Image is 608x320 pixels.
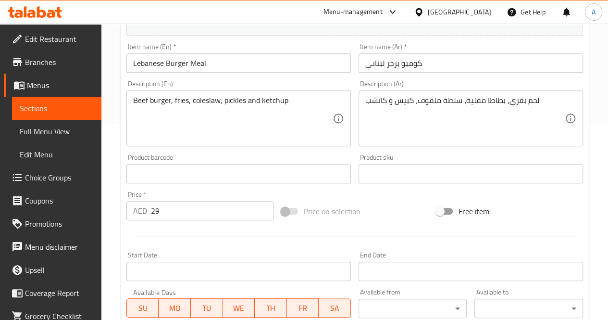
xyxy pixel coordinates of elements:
span: Price on selection [304,205,360,217]
span: Edit Restaurant [25,33,94,45]
a: Promotions [4,212,101,235]
div: Menu-management [323,6,383,18]
div: ​ [359,299,467,318]
span: FR [291,301,315,315]
button: TU [191,298,223,318]
button: FR [287,298,319,318]
span: Choice Groups [25,172,94,183]
a: Upsell [4,258,101,282]
a: Edit Menu [12,143,101,166]
input: Please enter product barcode [126,164,351,183]
span: Coverage Report [25,287,94,299]
span: Full Menu View [20,126,94,137]
button: SA [319,298,351,318]
span: TH [259,301,283,315]
span: A [592,7,596,17]
button: SU [126,298,159,318]
span: SU [131,301,155,315]
span: Edit Menu [20,149,94,160]
a: Coverage Report [4,282,101,305]
span: Coupons [25,195,94,206]
a: Sections [12,97,101,120]
input: Please enter price [151,201,273,220]
div: ​ [474,299,583,318]
span: Sections [20,102,94,114]
span: Menus [27,79,94,91]
div: [GEOGRAPHIC_DATA] [428,7,491,17]
textarea: Beef burger, fries, coleslaw, pickles and ketchup [133,96,333,141]
span: Upsell [25,264,94,276]
input: Enter name En [126,53,351,73]
a: Coupons [4,189,101,212]
button: MO [159,298,191,318]
span: SA [323,301,347,315]
span: Menu disclaimer [25,241,94,253]
span: WE [227,301,251,315]
textarea: لحم بقري، بطاطا مقلية، سلطة ملفوف، كبيس و كاتشب [365,96,565,141]
input: Enter name Ar [359,53,583,73]
a: Full Menu View [12,120,101,143]
span: Free item [459,205,489,217]
button: TH [255,298,287,318]
a: Edit Restaurant [4,27,101,51]
a: Menus [4,74,101,97]
input: Please enter product sku [359,164,583,183]
span: Branches [25,56,94,68]
span: Promotions [25,218,94,230]
button: WE [223,298,255,318]
a: Branches [4,51,101,74]
p: AED [133,205,147,217]
span: TU [195,301,219,315]
a: Menu disclaimer [4,235,101,258]
a: Choice Groups [4,166,101,189]
span: MO [162,301,187,315]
